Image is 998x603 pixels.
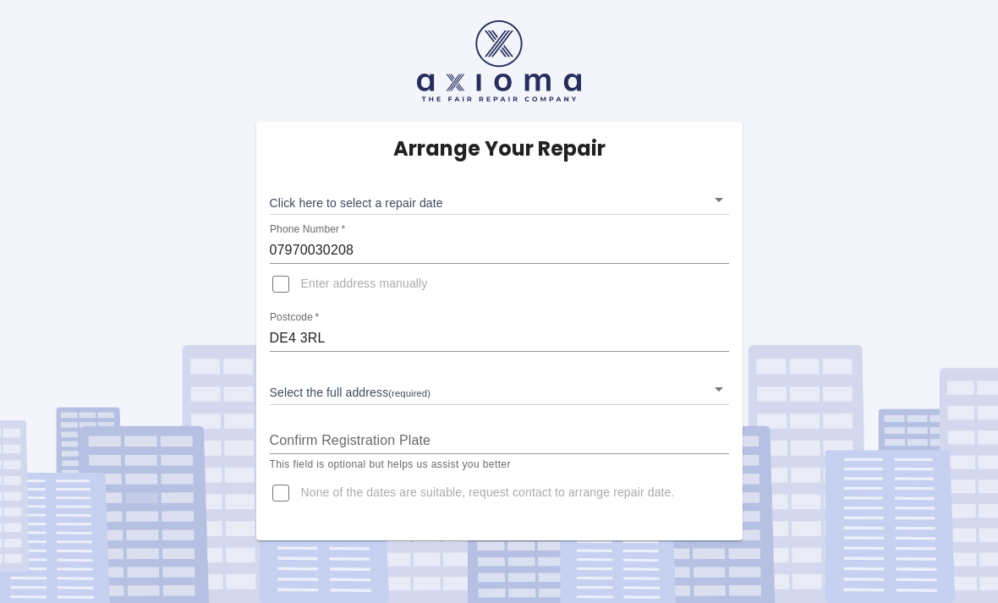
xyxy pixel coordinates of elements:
h5: Arrange Your Repair [393,135,606,162]
img: axioma [417,20,581,101]
span: Enter address manually [301,276,428,293]
span: None of the dates are suitable, request contact to arrange repair date. [301,485,675,502]
p: This field is optional but helps us assist you better [270,457,729,474]
label: Phone Number [270,222,345,237]
label: Postcode [270,310,319,325]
